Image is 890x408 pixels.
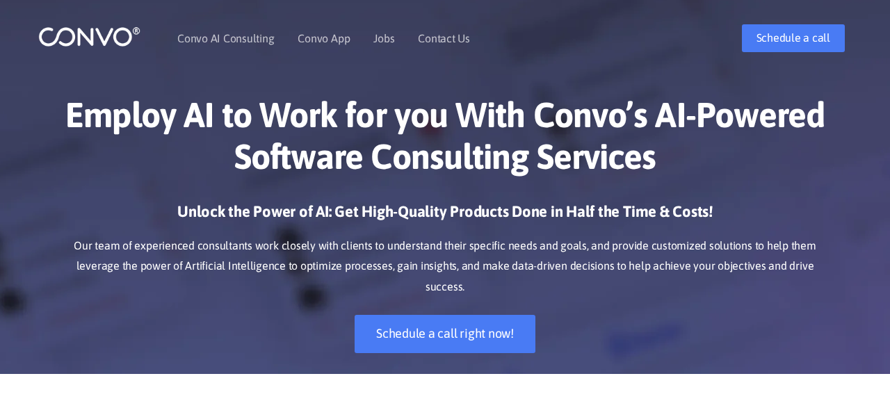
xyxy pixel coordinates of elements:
a: Jobs [373,33,394,44]
h1: Employ AI to Work for you With Convo’s AI-Powered Software Consulting Services [59,94,831,188]
a: Convo AI Consulting [177,33,274,44]
img: logo_1.png [38,26,140,47]
a: Convo App [298,33,350,44]
a: Schedule a call right now! [355,315,535,353]
a: Contact Us [418,33,470,44]
a: Schedule a call [742,24,845,52]
p: Our team of experienced consultants work closely with clients to understand their specific needs ... [59,236,831,298]
h3: Unlock the Power of AI: Get High-Quality Products Done in Half the Time & Costs! [59,202,831,232]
